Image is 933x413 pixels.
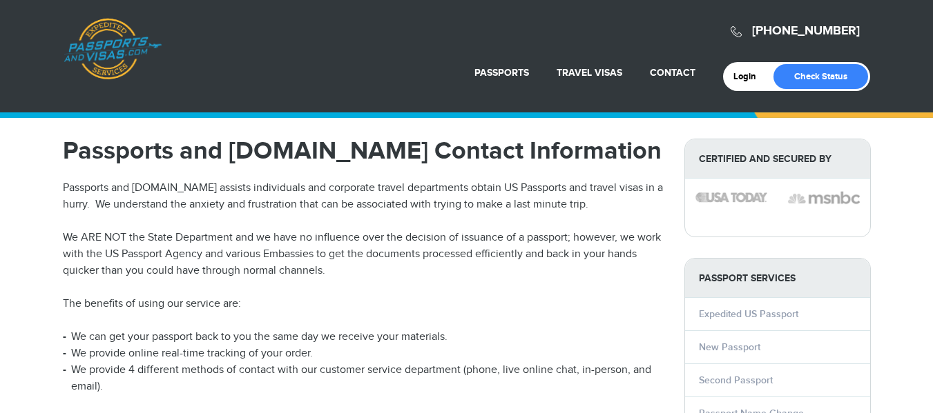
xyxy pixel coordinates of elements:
a: Expedited US Passport [699,308,798,320]
strong: PASSPORT SERVICES [685,259,870,298]
p: We ARE NOT the State Department and we have no influence over the decision of issuance of a passp... [63,230,664,279]
a: Passports & [DOMAIN_NAME] [64,18,162,80]
img: image description [788,190,860,206]
p: The benefits of using our service are: [63,296,664,312]
h1: Passports and [DOMAIN_NAME] Contact Information [63,139,664,163]
img: image description [695,192,767,202]
a: Login [733,71,766,82]
p: Passports and [DOMAIN_NAME] assists individuals and corporate travel departments obtain US Passpo... [63,180,664,213]
strong: Certified and Secured by [685,139,870,179]
li: We provide online real-time tracking of your order. [63,345,664,362]
a: Second Passport [699,374,773,386]
li: We can get your passport back to you the same day we receive your materials. [63,329,664,345]
a: [PHONE_NUMBER] [752,23,860,39]
a: New Passport [699,341,760,353]
a: Travel Visas [557,67,622,79]
a: Contact [650,67,695,79]
a: Check Status [773,64,868,89]
a: Passports [474,67,529,79]
li: We provide 4 different methods of contact with our customer service department (phone, live onlin... [63,362,664,395]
